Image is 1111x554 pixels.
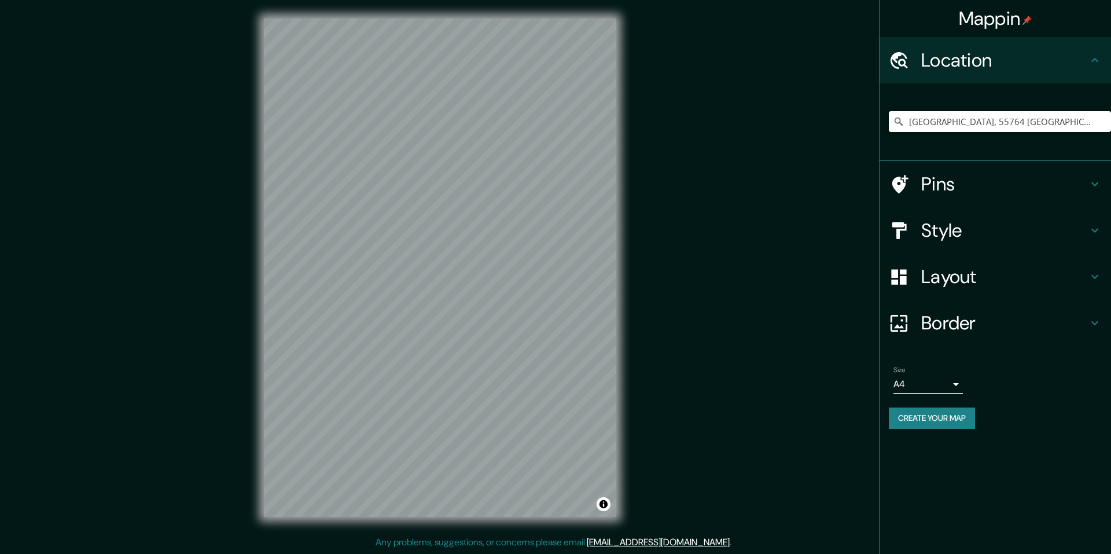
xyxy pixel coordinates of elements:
[731,535,733,549] div: .
[889,111,1111,132] input: Pick your city or area
[921,265,1088,288] h4: Layout
[921,311,1088,335] h4: Border
[921,49,1088,72] h4: Location
[921,219,1088,242] h4: Style
[893,365,906,375] label: Size
[889,408,975,429] button: Create your map
[597,497,610,511] button: Toggle attribution
[1022,16,1032,25] img: pin-icon.png
[880,161,1111,207] div: Pins
[880,254,1111,300] div: Layout
[376,535,731,549] p: Any problems, suggestions, or concerns please email .
[959,7,1032,30] h4: Mappin
[880,207,1111,254] div: Style
[264,19,616,517] canvas: Map
[733,535,735,549] div: .
[587,536,730,548] a: [EMAIL_ADDRESS][DOMAIN_NAME]
[921,173,1088,196] h4: Pins
[880,37,1111,83] div: Location
[893,375,963,394] div: A4
[880,300,1111,346] div: Border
